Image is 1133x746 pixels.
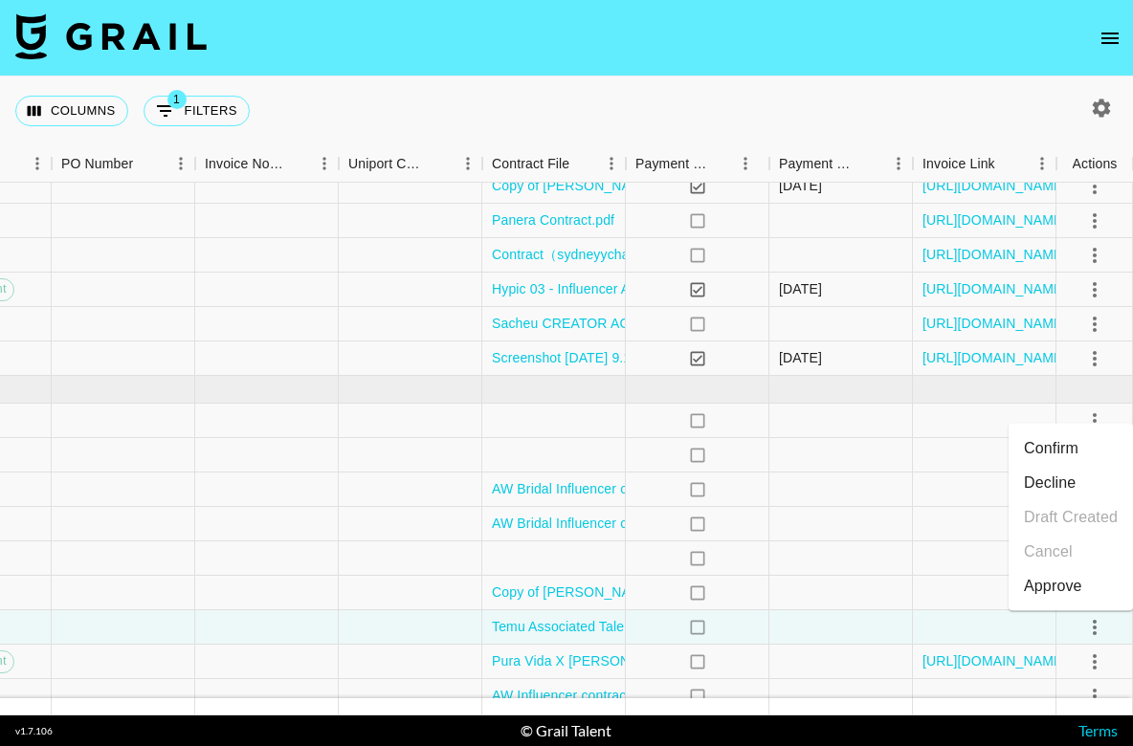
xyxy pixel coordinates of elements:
[922,651,1067,670] a: [URL][DOMAIN_NAME]
[492,245,737,264] a: Contract（sydneyychambers）.docx.pdf
[731,149,760,178] button: Menu
[779,279,822,298] div: 9/29/2025
[23,149,52,178] button: Menu
[922,145,995,183] div: Invoice Link
[1078,205,1111,237] button: select merge strategy
[857,150,884,177] button: Sort
[1009,466,1133,500] li: Decline
[1073,145,1118,183] div: Actions
[1078,308,1111,340] button: select merge strategy
[310,149,339,178] button: Menu
[913,145,1056,183] div: Invoice Link
[283,150,310,177] button: Sort
[1091,19,1129,57] button: open drawer
[995,150,1022,177] button: Sort
[1078,405,1111,437] button: select merge strategy
[597,149,626,178] button: Menu
[52,145,195,183] div: PO Number
[1056,145,1133,183] div: Actions
[482,145,626,183] div: Contract File
[167,149,195,178] button: Menu
[15,13,207,59] img: Grail Talent
[521,721,611,740] div: © Grail Talent
[492,145,569,183] div: Contract File
[1078,646,1111,678] button: select merge strategy
[492,348,706,367] a: Screenshot [DATE] 9.10.57 AM.png
[61,145,133,183] div: PO Number
[1078,170,1111,203] button: select merge strategy
[1078,239,1111,272] button: select merge strategy
[167,90,187,109] span: 1
[1078,680,1111,713] button: select merge strategy
[492,686,776,705] a: AW Influencer contract-brookestjohnn.docx.pdf
[922,176,1067,195] a: [URL][DOMAIN_NAME]
[195,145,339,183] div: Invoice Notes
[769,145,913,183] div: Payment Sent Date
[922,245,1067,264] a: [URL][DOMAIN_NAME]
[492,479,839,498] a: AW Bridal Influencer contract-sydneyychambers.docx.pdf
[492,514,797,533] a: AW Bridal Influencer contract-taygarceau.docx.pdf
[492,210,614,230] a: Panera Contract.pdf
[1078,721,1118,739] a: Terms
[1009,431,1133,466] li: Confirm
[779,176,822,195] div: 10/8/2025
[884,149,913,178] button: Menu
[15,96,128,126] button: Select columns
[1024,575,1082,598] div: Approve
[492,176,949,195] a: Copy of [PERSON_NAME] X Homecare Software Solutions LLC.docx-2.pdf
[569,150,596,177] button: Sort
[348,145,427,183] div: Uniport Contact Email
[779,348,822,367] div: 10/8/2025
[15,725,53,737] div: v 1.7.106
[1078,611,1111,644] button: select merge strategy
[922,348,1067,367] a: [URL][DOMAIN_NAME]
[922,314,1067,333] a: [URL][DOMAIN_NAME]
[492,582,949,602] a: Copy of [PERSON_NAME] X Homecare Software Solutions LLC.docx-2.pdf
[454,149,482,178] button: Menu
[710,150,737,177] button: Sort
[205,145,283,183] div: Invoice Notes
[339,145,482,183] div: Uniport Contact Email
[635,145,710,183] div: Payment Sent
[1028,149,1056,178] button: Menu
[779,145,857,183] div: Payment Sent Date
[922,279,1067,298] a: [URL][DOMAIN_NAME]
[1078,274,1111,306] button: select merge strategy
[492,651,707,670] a: Pura Vida X [PERSON_NAME] .pdf
[626,145,769,183] div: Payment Sent
[492,617,896,636] a: Temu Associated Talent Ltd master network agreement_signed.pdf
[1078,342,1111,375] button: select merge strategy
[427,150,454,177] button: Sort
[922,210,1067,230] a: [URL][DOMAIN_NAME]
[492,279,824,298] a: Hypic 03 - Influencer Agreement (@brookestjohnn).pdf
[133,150,160,177] button: Sort
[144,96,250,126] button: Show filters
[492,314,855,333] a: Sacheu CREATOR AGREEMENT_ Kait_Grail.pdf final-2.pdf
